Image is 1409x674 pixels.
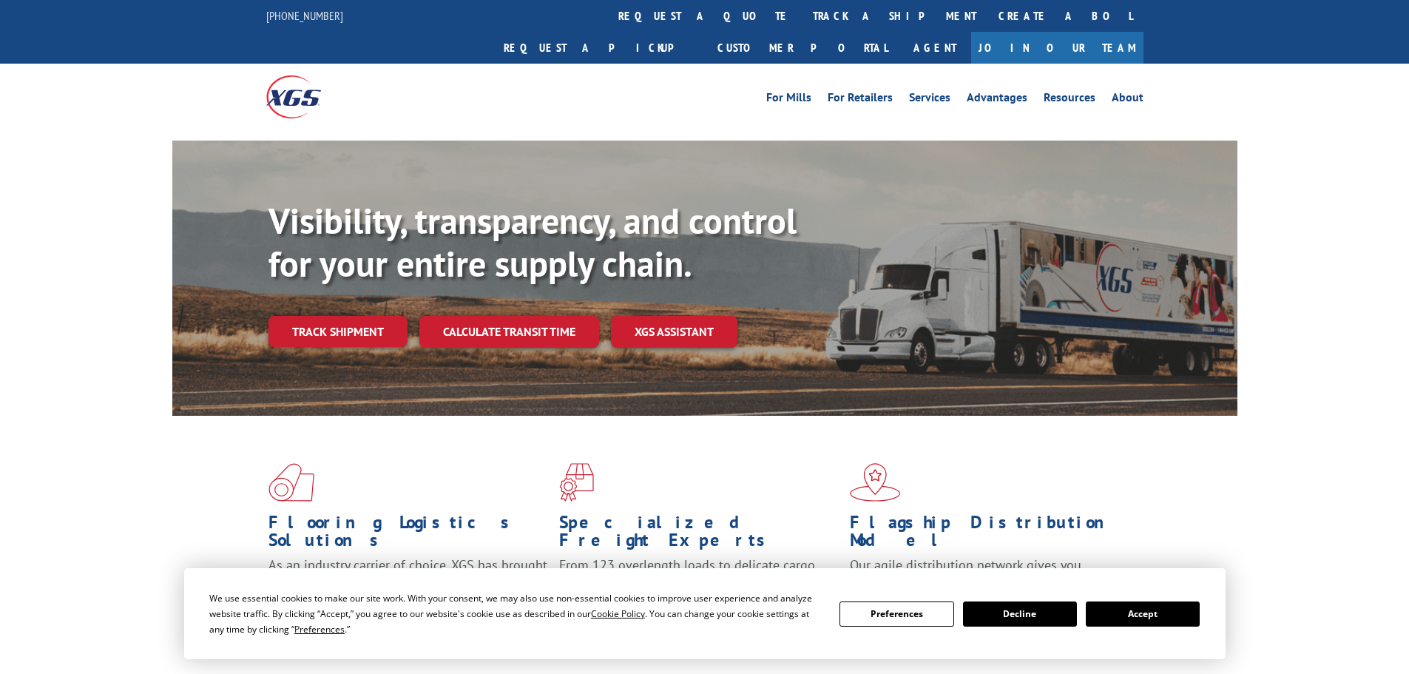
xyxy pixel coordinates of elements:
[839,601,953,627] button: Preferences
[559,556,839,622] p: From 123 overlength loads to delicate cargo, our experienced staff knows the best way to move you...
[828,92,893,108] a: For Retailers
[591,607,645,620] span: Cookie Policy
[850,556,1122,591] span: Our agile distribution network gives you nationwide inventory management on demand.
[268,513,548,556] h1: Flooring Logistics Solutions
[967,92,1027,108] a: Advantages
[268,556,547,609] span: As an industry carrier of choice, XGS has brought innovation and dedication to flooring logistics...
[268,198,797,286] b: Visibility, transparency, and control for your entire supply chain.
[294,623,345,636] span: Preferences
[1044,92,1095,108] a: Resources
[850,513,1129,556] h1: Flagship Distribution Model
[209,590,822,637] div: We use essential cookies to make our site work. With your consent, we may also use non-essential ...
[963,601,1077,627] button: Decline
[268,463,314,502] img: xgs-icon-total-supply-chain-intelligence-red
[850,463,901,502] img: xgs-icon-flagship-distribution-model-red
[268,316,408,347] a: Track shipment
[1112,92,1143,108] a: About
[766,92,811,108] a: For Mills
[611,316,737,348] a: XGS ASSISTANT
[559,513,839,556] h1: Specialized Freight Experts
[971,32,1143,64] a: Join Our Team
[266,8,343,23] a: [PHONE_NUMBER]
[419,316,599,348] a: Calculate transit time
[184,568,1226,659] div: Cookie Consent Prompt
[1086,601,1200,627] button: Accept
[706,32,899,64] a: Customer Portal
[899,32,971,64] a: Agent
[559,463,594,502] img: xgs-icon-focused-on-flooring-red
[909,92,950,108] a: Services
[493,32,706,64] a: Request a pickup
